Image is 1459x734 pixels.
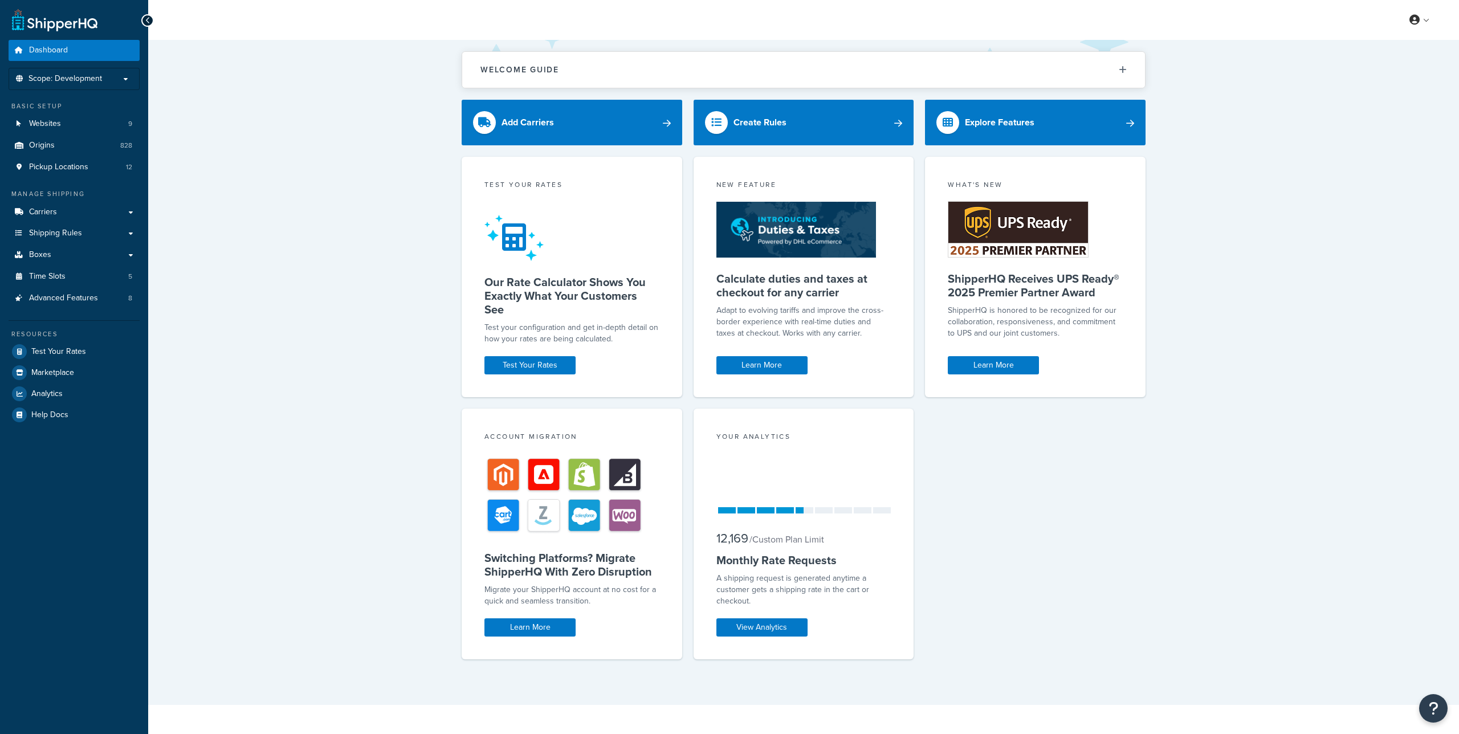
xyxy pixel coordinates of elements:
[716,356,808,374] a: Learn More
[484,584,659,607] div: Migrate your ShipperHQ account at no cost for a quick and seamless transition.
[484,431,659,445] div: Account Migration
[480,66,559,74] h2: Welcome Guide
[29,207,57,217] span: Carriers
[31,368,74,378] span: Marketplace
[484,275,659,316] h5: Our Rate Calculator Shows You Exactly What Your Customers See
[484,551,659,578] h5: Switching Platforms? Migrate ShipperHQ With Zero Disruption
[9,40,140,61] a: Dashboard
[120,141,132,150] span: 828
[694,100,914,145] a: Create Rules
[965,115,1034,131] div: Explore Features
[29,141,55,150] span: Origins
[128,272,132,282] span: 5
[128,293,132,303] span: 8
[502,115,554,131] div: Add Carriers
[29,119,61,129] span: Websites
[9,113,140,134] li: Websites
[9,384,140,404] a: Analytics
[1419,694,1448,723] button: Open Resource Center
[733,115,786,131] div: Create Rules
[9,266,140,287] a: Time Slots5
[716,431,891,445] div: Your Analytics
[9,202,140,223] a: Carriers
[716,553,891,567] h5: Monthly Rate Requests
[948,272,1123,299] h5: ShipperHQ Receives UPS Ready® 2025 Premier Partner Award
[716,529,748,548] span: 12,169
[484,322,659,345] div: Test your configuration and get in-depth detail on how your rates are being calculated.
[925,100,1146,145] a: Explore Features
[462,52,1145,88] button: Welcome Guide
[948,305,1123,339] p: ShipperHQ is honored to be recognized for our collaboration, responsiveness, and commitment to UP...
[31,410,68,420] span: Help Docs
[9,341,140,362] a: Test Your Rates
[9,113,140,134] a: Websites9
[9,266,140,287] li: Time Slots
[462,100,682,145] a: Add Carriers
[716,180,891,193] div: New Feature
[484,356,576,374] a: Test Your Rates
[716,618,808,637] a: View Analytics
[716,272,891,299] h5: Calculate duties and taxes at checkout for any carrier
[9,244,140,266] a: Boxes
[28,74,102,84] span: Scope: Development
[9,101,140,111] div: Basic Setup
[31,347,86,357] span: Test Your Rates
[9,329,140,339] div: Resources
[29,162,88,172] span: Pickup Locations
[29,46,68,55] span: Dashboard
[9,189,140,199] div: Manage Shipping
[749,533,824,546] small: / Custom Plan Limit
[29,250,51,260] span: Boxes
[9,288,140,309] li: Advanced Features
[716,573,891,607] div: A shipping request is generated anytime a customer gets a shipping rate in the cart or checkout.
[9,362,140,383] a: Marketplace
[29,272,66,282] span: Time Slots
[948,180,1123,193] div: What's New
[716,305,891,339] p: Adapt to evolving tariffs and improve the cross-border experience with real-time duties and taxes...
[484,618,576,637] a: Learn More
[9,135,140,156] a: Origins828
[9,135,140,156] li: Origins
[9,157,140,178] a: Pickup Locations12
[128,119,132,129] span: 9
[29,229,82,238] span: Shipping Rules
[484,180,659,193] div: Test your rates
[126,162,132,172] span: 12
[9,288,140,309] a: Advanced Features8
[9,405,140,425] a: Help Docs
[9,223,140,244] a: Shipping Rules
[31,389,63,399] span: Analytics
[948,356,1039,374] a: Learn More
[9,157,140,178] li: Pickup Locations
[29,293,98,303] span: Advanced Features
